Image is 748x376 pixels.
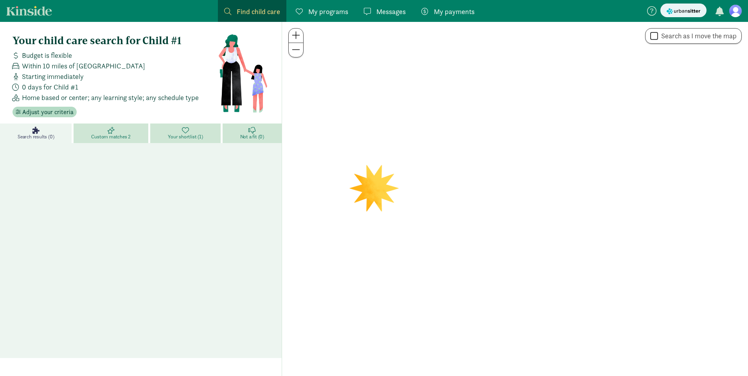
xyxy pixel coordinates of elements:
[308,6,348,17] span: My programs
[13,34,218,47] h4: Your child care search for Child #1
[150,124,222,143] a: Your shortlist (1)
[376,6,406,17] span: Messages
[74,124,150,143] a: Custom matches 2
[22,107,74,117] span: Adjust your criteria
[237,6,280,17] span: Find child care
[22,92,199,103] span: Home based or center; any learning style; any schedule type
[168,134,203,140] span: Your shortlist (1)
[13,107,77,118] button: Adjust your criteria
[22,61,145,71] span: Within 10 miles of [GEOGRAPHIC_DATA]
[240,134,264,140] span: Not a fit (0)
[223,124,282,143] a: Not a fit (0)
[18,134,54,140] span: Search results (0)
[91,134,131,140] span: Custom matches 2
[658,31,737,41] label: Search as I move the map
[667,7,700,15] img: urbansitter_logo_small.svg
[22,82,78,92] span: 0 days for Child #1
[434,6,475,17] span: My payments
[22,50,72,61] span: Budget is flexible
[22,71,84,82] span: Starting immediately
[6,6,52,16] a: Kinside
